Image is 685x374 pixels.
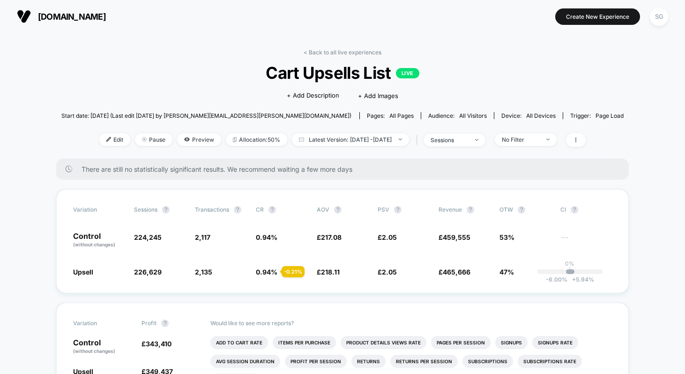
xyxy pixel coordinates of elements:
img: end [546,138,550,140]
span: All Visitors [459,112,487,119]
button: ? [268,206,276,214]
li: Items Per Purchase [273,336,336,349]
li: Pages Per Session [431,336,491,349]
button: ? [571,206,578,214]
span: all devices [526,112,556,119]
span: + Add Images [358,92,398,99]
img: Visually logo [17,9,31,23]
span: --- [560,235,612,248]
img: rebalance [233,137,237,142]
span: £ [439,233,470,241]
span: 0.94 % [256,268,277,276]
span: + Add Description [287,91,339,100]
span: 459,555 [443,233,470,241]
div: No Filter [502,136,539,143]
span: Page Load [596,112,624,119]
span: Device: [494,112,563,119]
span: 465,666 [443,268,470,276]
span: CR [256,206,264,213]
div: sessions [431,137,468,144]
div: Pages: [367,112,414,119]
span: 0.94 % [256,233,277,241]
img: calendar [299,137,304,142]
button: ? [467,206,474,214]
span: + [572,276,576,283]
span: 5.94 % [567,276,594,283]
span: OTW [499,206,551,214]
span: Cart Upsells List [89,63,596,83]
p: LIVE [396,68,419,78]
div: Audience: [428,112,487,119]
span: £ [317,233,342,241]
li: Returns [351,355,386,368]
span: 53% [499,233,514,241]
span: 217.08 [321,233,342,241]
span: AOV [317,206,329,213]
button: ? [394,206,402,214]
li: Product Details Views Rate [341,336,426,349]
button: ? [334,206,342,214]
li: Subscriptions [462,355,513,368]
span: £ [378,233,397,241]
span: Transactions [195,206,229,213]
span: -6.00 % [546,276,567,283]
span: £ [439,268,470,276]
span: 218.11 [321,268,340,276]
img: end [399,138,402,140]
span: Revenue [439,206,462,213]
p: Would like to see more reports? [210,320,612,327]
span: There are still no statistically significant results. We recommend waiting a few more days [82,165,610,173]
span: 2.05 [382,233,397,241]
span: 2.05 [382,268,397,276]
li: Signups [495,336,528,349]
span: 47% [499,268,514,276]
span: PSV [378,206,389,213]
span: Latest Version: [DATE] - [DATE] [292,133,409,146]
span: £ [317,268,340,276]
p: | [569,267,571,274]
button: ? [518,206,525,214]
span: | [414,133,424,147]
li: Avg Session Duration [210,355,280,368]
li: Returns Per Session [390,355,458,368]
img: end [475,139,478,141]
span: £ [378,268,397,276]
div: - 0.21 % [282,266,305,277]
div: SG [650,8,668,26]
span: Allocation: 50% [226,133,287,146]
button: [DOMAIN_NAME] [14,9,109,24]
li: Subscriptions Rate [518,355,582,368]
span: CI [560,206,612,214]
div: Trigger: [570,112,624,119]
li: Profit Per Session [285,355,347,368]
span: all pages [389,112,414,119]
li: Signups Rate [532,336,578,349]
button: ? [234,206,241,214]
button: SG [647,7,671,26]
p: 0% [565,260,574,267]
li: Add To Cart Rate [210,336,268,349]
button: Create New Experience [555,8,640,25]
span: [DOMAIN_NAME] [38,12,106,22]
a: < Back to all live experiences [304,49,381,56]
